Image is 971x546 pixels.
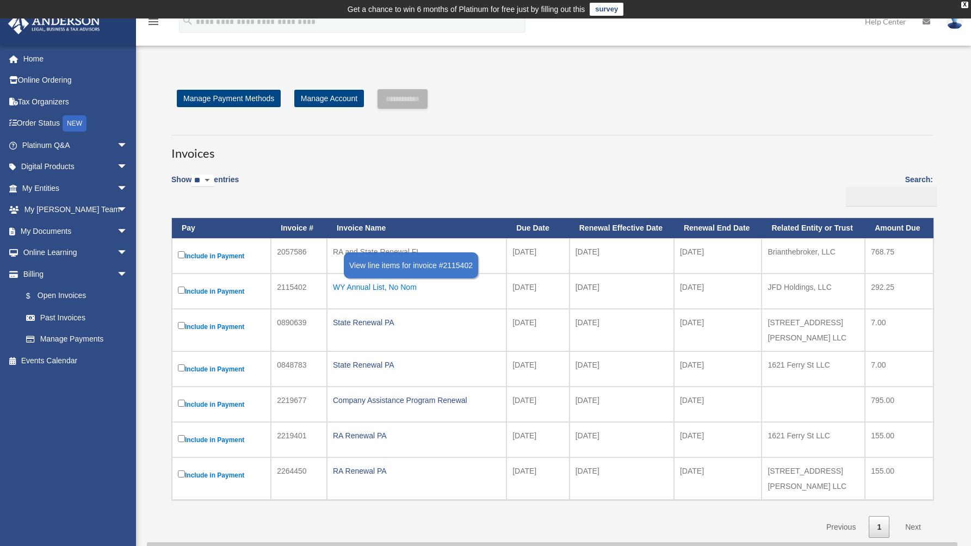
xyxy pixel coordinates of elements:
input: Include in Payment [178,322,185,329]
input: Include in Payment [178,400,185,407]
th: Invoice #: activate to sort column ascending [271,218,327,238]
td: [DATE] [674,457,762,500]
div: RA and State Renewal FL [333,244,500,259]
label: Include in Payment [178,320,265,333]
th: Pay: activate to sort column descending [172,218,271,238]
input: Search: [846,187,937,207]
input: Include in Payment [178,470,185,477]
h3: Invoices [171,135,933,162]
div: Get a chance to win 6 months of Platinum for free just by filling out this [348,3,585,16]
span: arrow_drop_down [117,199,139,221]
span: arrow_drop_down [117,134,139,157]
td: JFD Holdings, LLC [762,274,865,309]
td: [DATE] [674,422,762,457]
td: 795.00 [865,387,933,422]
th: Renewal Effective Date: activate to sort column ascending [570,218,674,238]
a: My Documentsarrow_drop_down [8,220,144,242]
td: 2219401 [271,422,327,457]
td: 0890639 [271,309,327,351]
td: [DATE] [506,238,570,274]
td: [DATE] [570,309,674,351]
span: arrow_drop_down [117,177,139,200]
i: search [182,15,194,27]
label: Show entries [171,173,239,198]
td: [STREET_ADDRESS][PERSON_NAME] LLC [762,457,865,500]
a: My Entitiesarrow_drop_down [8,177,144,199]
div: State Renewal PA [333,357,500,373]
a: Digital Productsarrow_drop_down [8,156,144,178]
th: Amount Due: activate to sort column ascending [865,218,933,238]
input: Include in Payment [178,251,185,258]
td: [DATE] [506,422,570,457]
td: 7.00 [865,309,933,351]
td: 1621 Ferry St LLC [762,422,865,457]
a: survey [590,3,623,16]
th: Due Date: activate to sort column ascending [506,218,570,238]
input: Include in Payment [178,435,185,442]
a: Tax Organizers [8,91,144,113]
img: Anderson Advisors Platinum Portal [5,13,103,34]
label: Include in Payment [178,433,265,446]
a: Home [8,48,144,70]
td: 7.00 [865,351,933,387]
td: [DATE] [570,351,674,387]
a: Platinum Q&Aarrow_drop_down [8,134,144,156]
td: [DATE] [506,387,570,422]
td: 155.00 [865,422,933,457]
td: [DATE] [570,387,674,422]
div: NEW [63,115,86,132]
label: Include in Payment [178,398,265,411]
div: close [961,2,968,8]
td: [DATE] [674,238,762,274]
td: 2264450 [271,457,327,500]
td: [DATE] [570,457,674,500]
td: [DATE] [506,457,570,500]
td: 768.75 [865,238,933,274]
a: Previous [818,516,864,538]
select: Showentries [191,175,214,187]
td: 155.00 [865,457,933,500]
a: Past Invoices [15,307,139,328]
td: [DATE] [506,351,570,387]
td: [DATE] [674,309,762,351]
td: 2057586 [271,238,327,274]
label: Include in Payment [178,468,265,482]
label: Include in Payment [178,249,265,263]
label: Include in Payment [178,362,265,376]
th: Related Entity or Trust: activate to sort column ascending [762,218,865,238]
a: Online Ordering [8,70,144,91]
td: [DATE] [570,238,674,274]
a: Manage Account [294,90,364,107]
span: arrow_drop_down [117,220,139,243]
span: arrow_drop_down [117,242,139,264]
div: Company Assistance Program Renewal [333,393,500,408]
img: User Pic [947,14,963,29]
a: Manage Payment Methods [177,90,281,107]
th: Renewal End Date: activate to sort column ascending [674,218,762,238]
span: arrow_drop_down [117,263,139,286]
a: Order StatusNEW [8,113,144,135]
td: 1621 Ferry St LLC [762,351,865,387]
a: My [PERSON_NAME] Teamarrow_drop_down [8,199,144,221]
td: [DATE] [570,422,674,457]
span: arrow_drop_down [117,156,139,178]
td: 2219677 [271,387,327,422]
span: $ [32,289,38,303]
a: Manage Payments [15,328,139,350]
div: WY Annual List, No Nom [333,280,500,295]
a: Events Calendar [8,350,144,371]
th: Invoice Name: activate to sort column ascending [327,218,506,238]
a: menu [147,19,160,28]
input: Include in Payment [178,287,185,294]
label: Include in Payment [178,284,265,298]
td: [DATE] [506,309,570,351]
td: [DATE] [674,387,762,422]
td: [DATE] [506,274,570,309]
td: 0848783 [271,351,327,387]
td: 292.25 [865,274,933,309]
a: $Open Invoices [15,285,133,307]
td: [DATE] [674,351,762,387]
label: Search: [842,173,933,207]
td: [DATE] [570,274,674,309]
td: [DATE] [674,274,762,309]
